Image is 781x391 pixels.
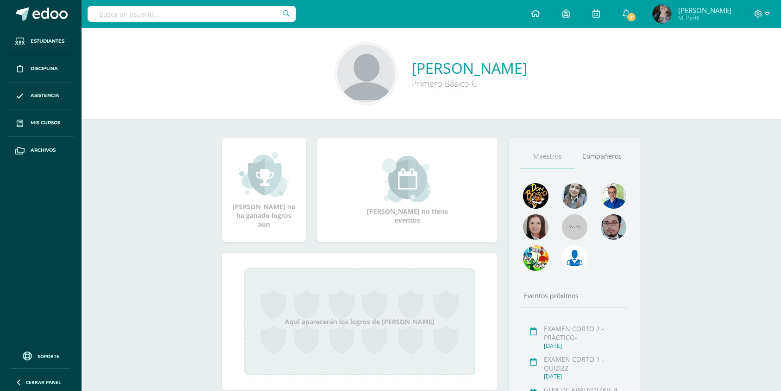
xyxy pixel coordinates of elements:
div: [DATE] [544,342,627,350]
span: Archivos [31,147,56,154]
div: EXAMEN CORTO 1 - QUIZIZZ- [544,355,627,372]
div: Eventos próximos [520,291,630,300]
img: b5ba50f65ad5dabcfd4408fb91298ba6.png [653,5,671,23]
div: [PERSON_NAME] no tiene eventos [361,156,453,224]
img: event_small.png [382,156,433,202]
img: 12fbd2eec216c46e3d2506539f995eb2.png [337,45,395,103]
img: 10741f48bcca31577cbcd80b61dad2f3.png [601,183,626,209]
a: Archivos [7,137,74,164]
img: 45bd7986b8947ad7e5894cbc9b781108.png [562,183,587,209]
a: Estudiantes [7,28,74,55]
img: d0e54f245e8330cebada5b5b95708334.png [601,214,626,240]
span: Mi Perfil [678,14,731,22]
img: 67c3d6f6ad1c930a517675cdc903f95f.png [523,214,548,240]
a: Maestros [520,145,575,168]
span: Disciplina [31,65,58,72]
a: Soporte [11,349,70,362]
span: 7 [626,12,636,22]
span: Mis cursos [31,119,60,127]
a: Disciplina [7,55,74,83]
span: Asistencia [31,92,59,99]
a: Mis cursos [7,109,74,137]
img: 55x55 [562,214,587,240]
div: Aquí aparecerán los logros de [PERSON_NAME] [244,268,475,375]
div: [DATE] [544,372,627,380]
a: Compañeros [575,145,630,168]
img: achievement_small.png [239,151,289,198]
span: Estudiantes [31,38,64,45]
span: [PERSON_NAME] [678,6,731,15]
span: Soporte [38,353,59,359]
div: [PERSON_NAME] no ha ganado logros aún [231,151,297,229]
div: EXAMEN CORTO 2 - PRÁCTICO- [544,324,627,342]
span: Cerrar panel [26,379,61,385]
img: e63a902289343e96739d5c590eb21bcd.png [562,245,587,271]
input: Busca un usuario... [88,6,296,22]
img: a43eca2235894a1cc1b3d6ce2f11d98a.png [523,245,548,271]
img: 29fc2a48271e3f3676cb2cb292ff2552.png [523,183,548,209]
div: Primero Básico C [412,78,527,89]
a: Asistencia [7,83,74,110]
a: [PERSON_NAME] [412,58,527,78]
